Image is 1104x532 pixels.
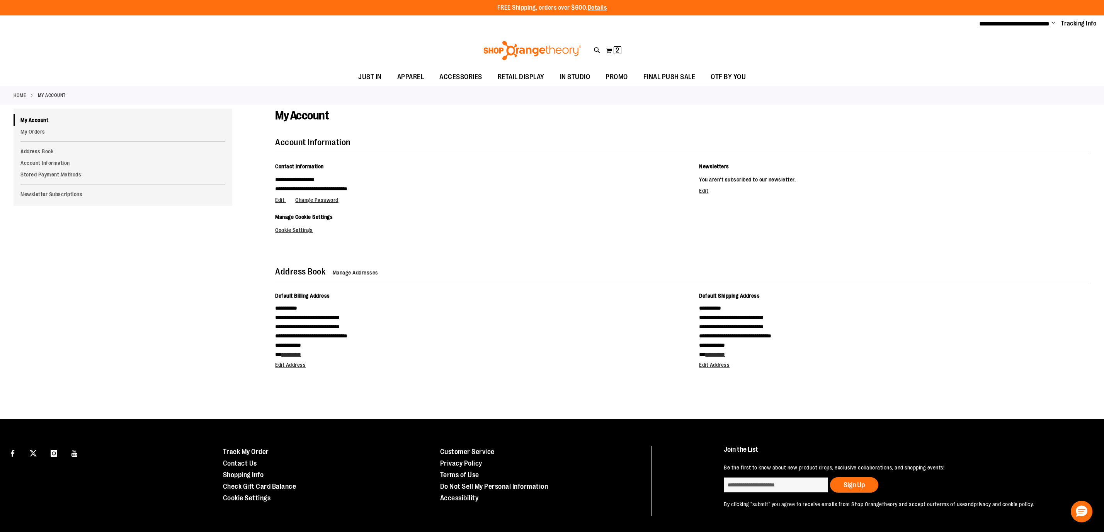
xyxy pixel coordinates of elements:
[616,46,619,54] span: 2
[223,448,269,456] a: Track My Order
[498,68,544,86] span: RETAIL DISPLAY
[440,471,479,479] a: Terms of Use
[38,92,66,99] strong: My Account
[711,68,746,86] span: OTF BY YOU
[14,92,26,99] a: Home
[275,109,329,122] span: My Account
[598,68,636,86] a: PROMO
[497,3,607,12] p: FREE Shipping, orders over $600.
[275,197,284,203] span: Edit
[844,481,865,489] span: Sign Up
[350,68,390,86] a: JUST IN
[440,483,548,490] a: Do Not Sell My Personal Information
[275,163,324,169] span: Contact Information
[30,450,37,457] img: Twitter
[432,68,490,86] a: ACCESSORIES
[275,214,333,220] span: Manage Cookie Settings
[397,68,424,86] span: APPAREL
[68,446,82,459] a: Visit our Youtube page
[1061,19,1097,28] a: Tracking Info
[560,68,590,86] span: IN STUDIO
[14,146,232,157] a: Address Book
[14,126,232,137] a: My Orders
[482,41,582,60] img: Shop Orangetheory
[14,157,232,169] a: Account Information
[724,477,828,493] input: enter email
[295,197,339,203] a: Change Password
[699,293,760,299] span: Default Shipping Address
[47,446,61,459] a: Visit our Instagram page
[724,446,1080,460] h4: Join the List
[223,483,296,490] a: Check Gift Card Balance
[699,362,730,368] a: Edit Address
[27,446,40,459] a: Visit our X page
[275,267,325,276] strong: Address Book
[439,68,482,86] span: ACCESSORIES
[643,68,696,86] span: FINAL PUSH SALE
[333,269,378,276] a: Manage Addresses
[223,459,257,467] a: Contact Us
[1071,501,1092,522] button: Hello, have a question? Let’s chat.
[440,494,479,502] a: Accessibility
[636,68,703,86] a: FINAL PUSH SALE
[552,68,598,86] a: IN STUDIO
[588,4,607,11] a: Details
[830,477,878,493] button: Sign Up
[275,197,294,203] a: Edit
[6,446,19,459] a: Visit our Facebook page
[275,137,350,147] strong: Account Information
[14,169,232,180] a: Stored Payment Methods
[358,68,382,86] span: JUST IN
[223,494,271,502] a: Cookie Settings
[275,362,306,368] a: Edit Address
[1051,20,1055,27] button: Account menu
[606,68,628,86] span: PROMO
[935,501,965,507] a: terms of use
[14,114,232,126] a: My Account
[699,175,1090,184] p: You aren't subscribed to our newsletter.
[974,501,1034,507] a: privacy and cookie policy.
[699,163,729,169] span: Newsletters
[703,68,754,86] a: OTF BY YOU
[440,459,482,467] a: Privacy Policy
[724,464,1080,471] p: Be the first to know about new product drops, exclusive collaborations, and shopping events!
[275,293,330,299] span: Default Billing Address
[223,471,264,479] a: Shopping Info
[490,68,552,86] a: RETAIL DISPLAY
[390,68,432,86] a: APPAREL
[724,500,1080,508] p: By clicking "submit" you agree to receive emails from Shop Orangetheory and accept our and
[699,188,708,194] a: Edit
[440,448,495,456] a: Customer Service
[14,188,232,200] a: Newsletter Subscriptions
[275,227,313,233] a: Cookie Settings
